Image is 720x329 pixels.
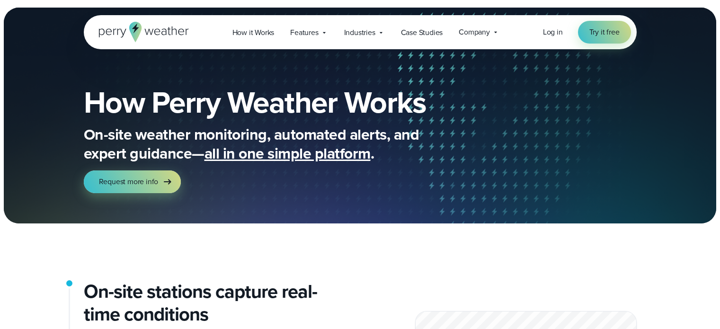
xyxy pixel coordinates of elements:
span: Features [290,27,318,38]
a: Try it free [578,21,631,44]
span: How it Works [232,27,275,38]
h2: On-site stations capture real-time conditions [84,280,353,326]
p: On-site weather monitoring, automated alerts, and expert guidance— . [84,125,462,163]
span: Log in [543,27,563,37]
a: How it Works [224,23,283,42]
h1: How Perry Weather Works [84,87,495,117]
a: Request more info [84,170,181,193]
span: Try it free [589,27,620,38]
a: Log in [543,27,563,38]
span: Request more info [99,176,159,187]
span: Case Studies [401,27,443,38]
span: all in one simple platform [204,142,371,165]
span: Industries [344,27,375,38]
a: Case Studies [393,23,451,42]
span: Company [459,27,490,38]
